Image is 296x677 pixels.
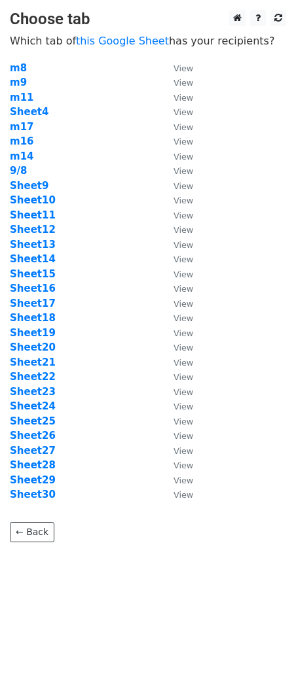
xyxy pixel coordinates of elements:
[174,93,193,103] small: View
[174,181,193,191] small: View
[160,165,193,177] a: View
[160,77,193,88] a: View
[10,459,56,471] a: Sheet28
[160,180,193,192] a: View
[10,253,56,265] a: Sheet14
[10,194,56,206] a: Sheet10
[10,312,56,324] a: Sheet18
[160,386,193,398] a: View
[174,402,193,411] small: View
[10,356,56,368] a: Sheet21
[160,430,193,442] a: View
[160,371,193,383] a: View
[10,445,56,457] a: Sheet27
[10,92,34,103] a: m11
[174,446,193,456] small: View
[10,239,56,251] a: Sheet13
[160,474,193,486] a: View
[174,254,193,264] small: View
[160,298,193,309] a: View
[10,180,48,192] strong: Sheet9
[174,476,193,485] small: View
[10,474,56,486] a: Sheet29
[174,166,193,176] small: View
[10,430,56,442] a: Sheet26
[174,372,193,382] small: View
[10,400,56,412] a: Sheet24
[10,77,27,88] a: m9
[160,92,193,103] a: View
[160,312,193,324] a: View
[10,165,27,177] a: 9/8
[174,211,193,220] small: View
[174,490,193,500] small: View
[160,121,193,133] a: View
[10,62,27,74] a: m8
[174,269,193,279] small: View
[160,356,193,368] a: View
[10,121,34,133] a: m17
[174,107,193,117] small: View
[10,415,56,427] strong: Sheet25
[160,135,193,147] a: View
[174,137,193,147] small: View
[10,268,56,280] a: Sheet15
[10,298,56,309] a: Sheet17
[10,283,56,294] a: Sheet16
[160,194,193,206] a: View
[174,152,193,162] small: View
[10,224,56,235] a: Sheet12
[174,387,193,397] small: View
[10,341,56,353] a: Sheet20
[160,445,193,457] a: View
[174,63,193,73] small: View
[10,10,286,29] h3: Choose tab
[10,209,56,221] a: Sheet11
[160,209,193,221] a: View
[174,196,193,205] small: View
[10,386,56,398] a: Sheet23
[160,341,193,353] a: View
[160,327,193,339] a: View
[174,460,193,470] small: View
[174,431,193,441] small: View
[10,135,34,147] a: m16
[174,328,193,338] small: View
[160,489,193,500] a: View
[10,150,34,162] a: m14
[10,106,48,118] a: Sheet4
[174,225,193,235] small: View
[10,34,286,48] p: Which tab of has your recipients?
[174,122,193,132] small: View
[10,489,56,500] a: Sheet30
[160,224,193,235] a: View
[174,284,193,294] small: View
[10,327,56,339] a: Sheet19
[174,313,193,323] small: View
